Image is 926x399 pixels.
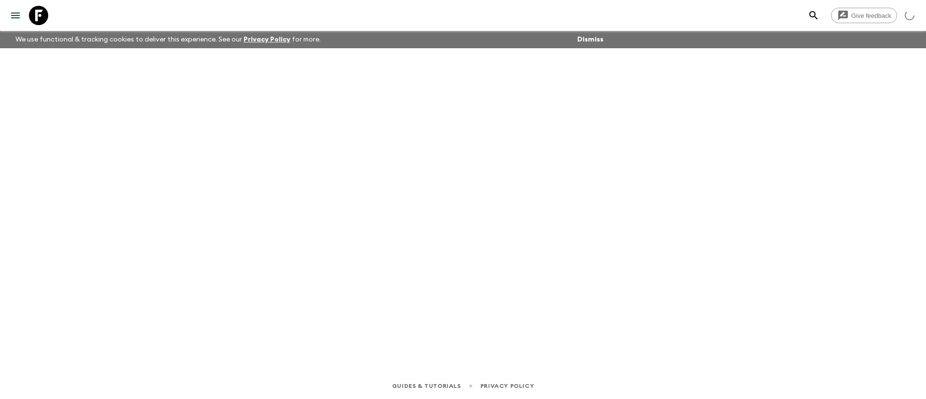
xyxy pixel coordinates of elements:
button: Dismiss [575,33,606,46]
button: menu [6,6,25,25]
a: Give feedback [831,8,897,23]
a: Privacy Policy [244,36,290,43]
p: We use functional & tracking cookies to deliver this experience. See our for more. [12,31,325,48]
a: Privacy Policy [480,381,534,391]
button: search adventures [804,6,823,25]
span: Give feedback [846,12,897,19]
a: Guides & Tutorials [392,381,461,391]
